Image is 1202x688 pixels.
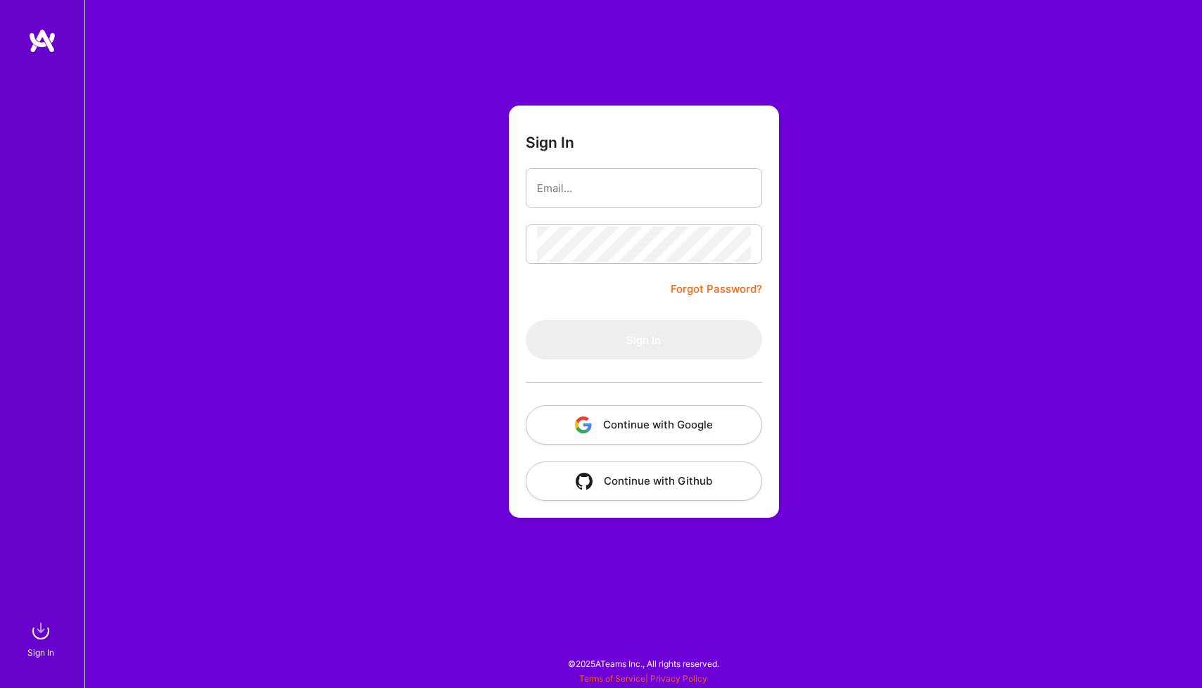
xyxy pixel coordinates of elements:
[526,134,574,151] h3: Sign In
[28,28,56,53] img: logo
[650,673,707,684] a: Privacy Policy
[526,320,762,359] button: Sign In
[526,461,762,501] button: Continue with Github
[537,170,751,206] input: Email...
[27,617,55,645] img: sign in
[84,646,1202,681] div: © 2025 ATeams Inc., All rights reserved.
[576,473,593,490] img: icon
[30,617,55,660] a: sign inSign In
[526,405,762,445] button: Continue with Google
[575,416,592,433] img: icon
[579,673,645,684] a: Terms of Service
[671,281,762,298] a: Forgot Password?
[579,673,707,684] span: |
[27,645,54,660] div: Sign In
